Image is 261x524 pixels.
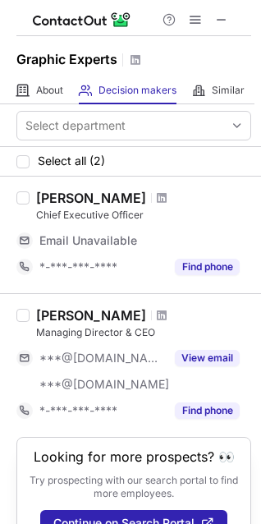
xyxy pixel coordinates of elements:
img: ContactOut v5.3.10 [33,10,131,30]
span: Decision makers [98,84,176,97]
span: Select all (2) [38,154,105,168]
span: Similar [212,84,245,97]
div: [PERSON_NAME] [36,190,146,206]
span: Email Unavailable [39,233,137,248]
h1: Graphic Experts [16,49,117,69]
div: Chief Executive Officer [36,208,251,223]
span: ***@[DOMAIN_NAME] [39,351,165,365]
span: ***@[DOMAIN_NAME] [39,377,169,392]
p: Try prospecting with our search portal to find more employees. [29,474,239,500]
button: Reveal Button [175,402,240,419]
div: Managing Director & CEO [36,325,251,340]
span: About [36,84,63,97]
header: Looking for more prospects? 👀 [34,449,235,464]
div: Select department [25,117,126,134]
button: Reveal Button [175,350,240,366]
div: [PERSON_NAME] [36,307,146,324]
button: Reveal Button [175,259,240,275]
